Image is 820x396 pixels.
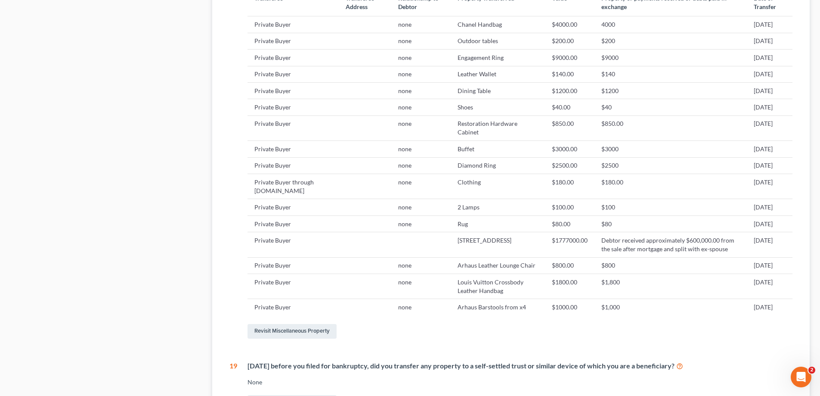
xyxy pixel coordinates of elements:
[747,141,792,157] td: [DATE]
[248,157,338,174] td: Private Buyer
[248,33,338,49] td: Private Buyer
[545,174,594,199] td: $180.00
[791,367,811,387] iframe: Intercom live chat
[451,115,545,140] td: Restoration Hardware Cabinet
[594,199,747,215] td: $100
[248,115,338,140] td: Private Buyer
[451,232,545,257] td: [STREET_ADDRESS]
[391,82,451,99] td: none
[747,66,792,82] td: [DATE]
[248,299,338,315] td: Private Buyer
[545,33,594,49] td: $200.00
[594,157,747,174] td: $2500
[594,99,747,115] td: $40
[451,215,545,232] td: Rug
[545,274,594,299] td: $1800.00
[747,33,792,49] td: [DATE]
[451,174,545,199] td: Clothing
[391,257,451,274] td: none
[594,141,747,157] td: $3000
[594,115,747,140] td: $850.00
[391,299,451,315] td: none
[248,361,792,371] div: [DATE] before you filed for bankruptcy, did you transfer any property to a self-settled trust or ...
[451,16,545,33] td: Chanel Handbag
[545,16,594,33] td: $4000.00
[391,157,451,174] td: none
[747,257,792,274] td: [DATE]
[248,141,338,157] td: Private Buyer
[248,16,338,33] td: Private Buyer
[808,367,815,374] span: 2
[545,257,594,274] td: $800.00
[451,141,545,157] td: Buffet
[545,66,594,82] td: $140.00
[391,199,451,215] td: none
[747,82,792,99] td: [DATE]
[391,215,451,232] td: none
[594,274,747,299] td: $1,800
[248,174,338,199] td: Private Buyer through [DOMAIN_NAME]
[451,257,545,274] td: Arhaus Leather Lounge Chair
[451,199,545,215] td: 2 Lamps
[594,215,747,232] td: $80
[747,16,792,33] td: [DATE]
[391,115,451,140] td: none
[248,274,338,299] td: Private Buyer
[747,299,792,315] td: [DATE]
[545,115,594,140] td: $850.00
[451,50,545,66] td: Engagement Ring
[594,50,747,66] td: $9000
[545,50,594,66] td: $9000.00
[747,199,792,215] td: [DATE]
[545,157,594,174] td: $2500.00
[747,99,792,115] td: [DATE]
[248,99,338,115] td: Private Buyer
[391,274,451,299] td: none
[594,232,747,257] td: Debtor received approximately $600,000.00 from the sale after mortgage and split with ex-spouse
[248,66,338,82] td: Private Buyer
[391,16,451,33] td: none
[248,199,338,215] td: Private Buyer
[451,82,545,99] td: Dining Table
[594,257,747,274] td: $800
[747,157,792,174] td: [DATE]
[451,99,545,115] td: Shoes
[391,33,451,49] td: none
[747,215,792,232] td: [DATE]
[545,215,594,232] td: $80.00
[391,50,451,66] td: none
[391,99,451,115] td: none
[248,50,338,66] td: Private Buyer
[747,50,792,66] td: [DATE]
[451,66,545,82] td: Leather Wallet
[747,174,792,199] td: [DATE]
[545,99,594,115] td: $40.00
[451,299,545,315] td: Arhaus Barstools from x4
[747,232,792,257] td: [DATE]
[594,33,747,49] td: $200
[248,257,338,274] td: Private Buyer
[248,215,338,232] td: Private Buyer
[248,232,338,257] td: Private Buyer
[747,115,792,140] td: [DATE]
[391,174,451,199] td: none
[451,274,545,299] td: Louis Vuitton Crossbody Leather Handbag
[594,16,747,33] td: 4000
[545,232,594,257] td: $1777000.00
[545,141,594,157] td: $3000.00
[248,82,338,99] td: Private Buyer
[545,299,594,315] td: $1000.00
[594,174,747,199] td: $180.00
[747,274,792,299] td: [DATE]
[451,33,545,49] td: Outdoor tables
[594,66,747,82] td: $140
[594,82,747,99] td: $1200
[545,82,594,99] td: $1200.00
[545,199,594,215] td: $100.00
[391,141,451,157] td: none
[248,324,337,339] a: Revisit Miscellaneous Property
[248,378,792,387] div: None
[594,299,747,315] td: $1,000
[391,66,451,82] td: none
[451,157,545,174] td: Diamond Ring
